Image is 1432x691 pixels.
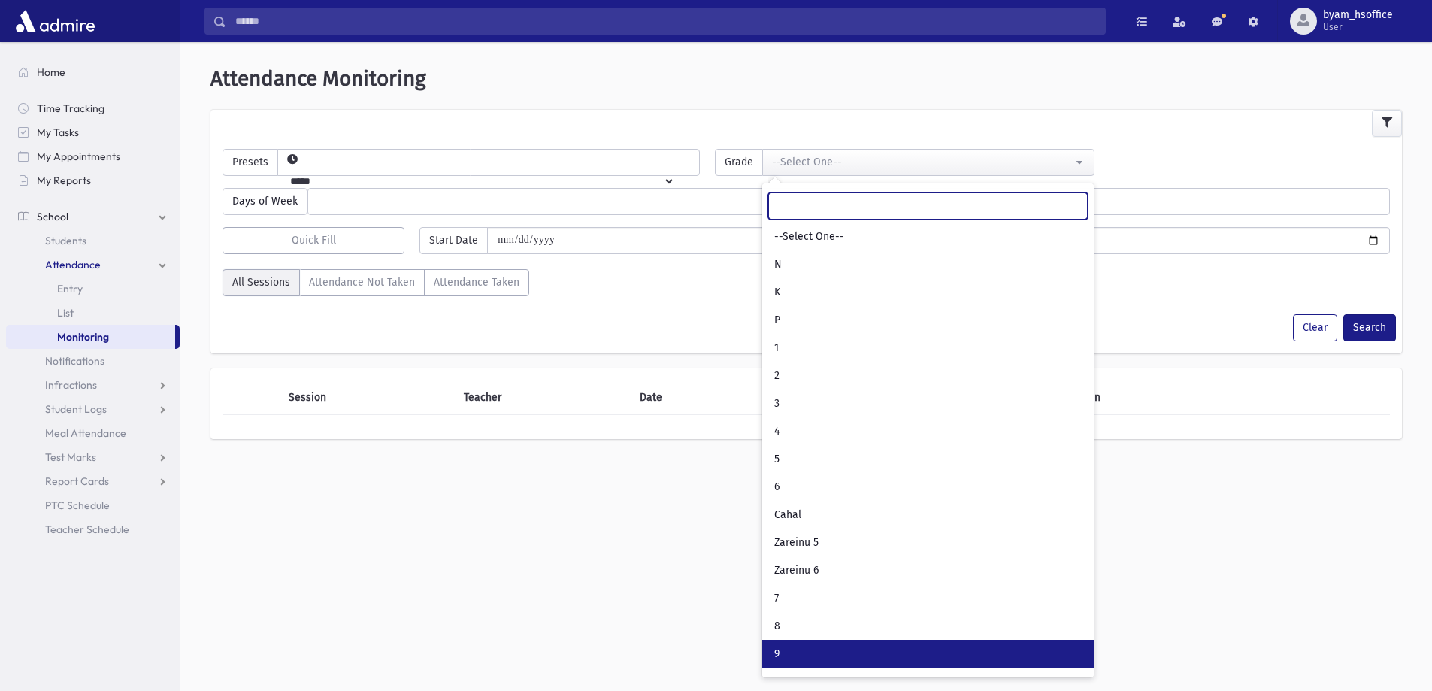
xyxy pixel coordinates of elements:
[6,277,180,301] a: Entry
[210,66,426,91] span: Attendance Monitoring
[6,144,180,168] a: My Appointments
[774,480,780,495] span: 6
[774,563,819,578] span: Zareinu 6
[12,6,98,36] img: AdmirePro
[715,149,763,176] span: Grade
[1006,380,1334,415] th: Attendance Taken
[772,154,1072,170] div: --Select One--
[299,269,425,296] label: Attendance Not Taken
[6,205,180,229] a: School
[768,192,1088,220] input: Search
[758,380,1005,415] th: Day of Week
[45,450,96,464] span: Test Marks
[774,368,780,383] span: 2
[1323,21,1393,33] span: User
[455,380,631,415] th: Teacher
[424,269,529,296] label: Attendance Taken
[6,96,180,120] a: Time Tracking
[6,120,180,144] a: My Tasks
[419,227,488,254] span: Start Date
[45,378,97,392] span: Infractions
[57,330,109,344] span: Monitoring
[37,174,91,187] span: My Reports
[37,210,68,223] span: School
[45,234,86,247] span: Students
[6,493,180,517] a: PTC Schedule
[6,421,180,445] a: Meal Attendance
[6,325,175,349] a: Monitoring
[37,126,79,139] span: My Tasks
[1343,314,1396,341] button: Search
[774,647,780,662] span: 9
[45,523,129,536] span: Teacher Schedule
[6,469,180,493] a: Report Cards
[774,591,779,606] span: 7
[37,65,65,79] span: Home
[774,229,844,244] span: --Select One--
[6,301,180,325] a: List
[774,313,780,328] span: P
[45,426,126,440] span: Meal Attendance
[223,188,307,215] span: Days of Week
[45,402,107,416] span: Student Logs
[223,269,300,296] label: All Sessions
[6,253,180,277] a: Attendance
[6,517,180,541] a: Teacher Schedule
[631,380,758,415] th: Date
[774,424,780,439] span: 4
[774,452,780,467] span: 5
[6,349,180,373] a: Notifications
[57,306,74,320] span: List
[774,619,780,634] span: 8
[45,258,101,271] span: Attendance
[1323,9,1393,21] span: byam_hsoffice
[1293,314,1337,341] button: Clear
[45,474,109,488] span: Report Cards
[223,149,278,176] span: Presets
[774,508,801,523] span: Cahal
[6,373,180,397] a: Infractions
[6,397,180,421] a: Student Logs
[762,149,1094,176] button: --Select One--
[37,102,104,115] span: Time Tracking
[774,285,780,300] span: K
[45,499,110,512] span: PTC Schedule
[45,354,104,368] span: Notifications
[292,234,336,247] span: Quick Fill
[774,341,779,356] span: 1
[6,60,180,84] a: Home
[223,269,529,302] div: AttTaken
[280,380,456,415] th: Session
[57,282,83,295] span: Entry
[774,535,819,550] span: Zareinu 5
[774,396,780,411] span: 3
[223,227,404,254] button: Quick Fill
[226,8,1105,35] input: Search
[774,257,782,272] span: N
[37,150,120,163] span: My Appointments
[6,445,180,469] a: Test Marks
[6,229,180,253] a: Students
[6,168,180,192] a: My Reports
